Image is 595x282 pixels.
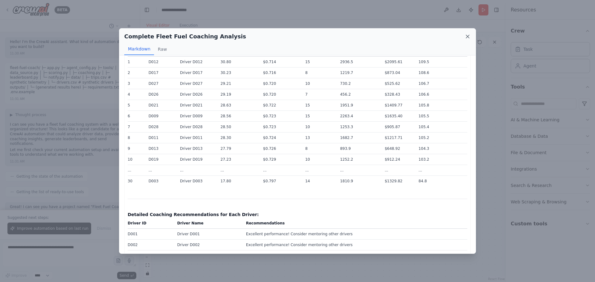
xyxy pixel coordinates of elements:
[259,176,302,187] td: $0.797
[336,132,381,143] td: 1682.7
[302,122,336,132] td: 10
[217,143,259,154] td: 27.79
[302,78,336,89] td: 10
[128,78,145,89] td: 3
[176,78,217,89] td: Driver D027
[174,250,242,261] td: Driver D003
[415,111,467,122] td: 105.5
[128,57,145,67] td: 1
[145,154,176,165] td: D019
[217,67,259,78] td: 30.23
[259,132,302,143] td: $0.724
[259,165,302,176] td: ...
[242,250,467,261] td: Continue current excellent driving practices
[302,154,336,165] td: 10
[217,111,259,122] td: 28.56
[128,229,174,240] td: D001
[415,132,467,143] td: 105.2
[217,132,259,143] td: 28.30
[242,240,467,250] td: Excellent performance! Consider mentoring other drivers
[415,176,467,187] td: 84.8
[259,122,302,132] td: $0.723
[145,176,176,187] td: D003
[128,132,145,143] td: 8
[128,111,145,122] td: 6
[128,122,145,132] td: 7
[336,122,381,132] td: 1253.3
[381,154,415,165] td: $912.24
[217,89,259,100] td: 29.19
[145,132,176,143] td: D011
[128,220,174,229] th: Driver ID
[217,165,259,176] td: ...
[217,122,259,132] td: 28.50
[415,57,467,67] td: 109.5
[128,240,174,250] td: D002
[336,176,381,187] td: 1810.9
[302,165,336,176] td: ...
[174,240,242,250] td: Driver D002
[415,165,467,176] td: ...
[128,154,145,165] td: 10
[415,143,467,154] td: 104.3
[128,165,145,176] td: ...
[415,67,467,78] td: 108.6
[128,176,145,187] td: 30
[336,100,381,111] td: 1951.9
[381,67,415,78] td: $873.04
[381,111,415,122] td: $1635.40
[176,122,217,132] td: Driver D028
[381,132,415,143] td: $1217.71
[145,89,176,100] td: D026
[145,78,176,89] td: D027
[176,57,217,67] td: Driver D012
[336,57,381,67] td: 2936.5
[259,67,302,78] td: $0.716
[336,154,381,165] td: 1252.2
[176,165,217,176] td: ...
[302,176,336,187] td: 14
[217,176,259,187] td: 17.80
[145,57,176,67] td: D012
[336,78,381,89] td: 730.2
[415,89,467,100] td: 106.6
[176,176,217,187] td: Driver D003
[381,176,415,187] td: $1329.82
[381,122,415,132] td: $905.87
[176,67,217,78] td: Driver D017
[415,122,467,132] td: 105.4
[302,143,336,154] td: 8
[145,122,176,132] td: D028
[128,100,145,111] td: 5
[302,132,336,143] td: 13
[381,100,415,111] td: $1409.77
[176,100,217,111] td: Driver D021
[124,43,154,55] button: Markdown
[336,165,381,176] td: ...
[217,57,259,67] td: 30.80
[415,78,467,89] td: 106.7
[242,229,467,240] td: Excellent performance! Consider mentoring other drivers
[176,143,217,154] td: Driver D013
[242,220,467,229] th: Recommendations
[128,250,174,261] td: D003
[381,165,415,176] td: ...
[176,111,217,122] td: Driver D009
[381,57,415,67] td: $2095.61
[259,57,302,67] td: $0.714
[176,89,217,100] td: Driver D026
[145,67,176,78] td: D017
[415,154,467,165] td: 103.2
[415,100,467,111] td: 105.8
[381,78,415,89] td: $525.62
[124,32,246,41] h2: Complete Fleet Fuel Coaching Analysis
[128,89,145,100] td: 4
[145,111,176,122] td: D009
[259,78,302,89] td: $0.720
[302,89,336,100] td: 7
[154,43,170,55] button: Raw
[302,100,336,111] td: 15
[128,67,145,78] td: 2
[336,111,381,122] td: 2263.4
[381,143,415,154] td: $648.92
